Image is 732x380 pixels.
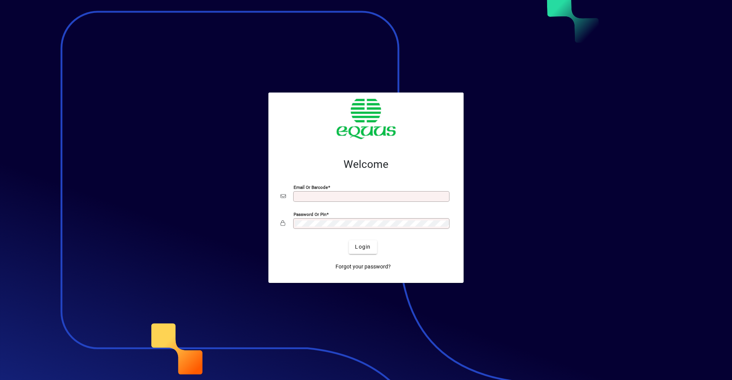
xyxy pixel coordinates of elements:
span: Login [355,243,371,251]
h2: Welcome [281,158,451,171]
mat-label: Email or Barcode [294,184,328,190]
a: Forgot your password? [332,260,394,274]
button: Login [349,240,377,254]
mat-label: Password or Pin [294,211,326,217]
span: Forgot your password? [335,263,391,271]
